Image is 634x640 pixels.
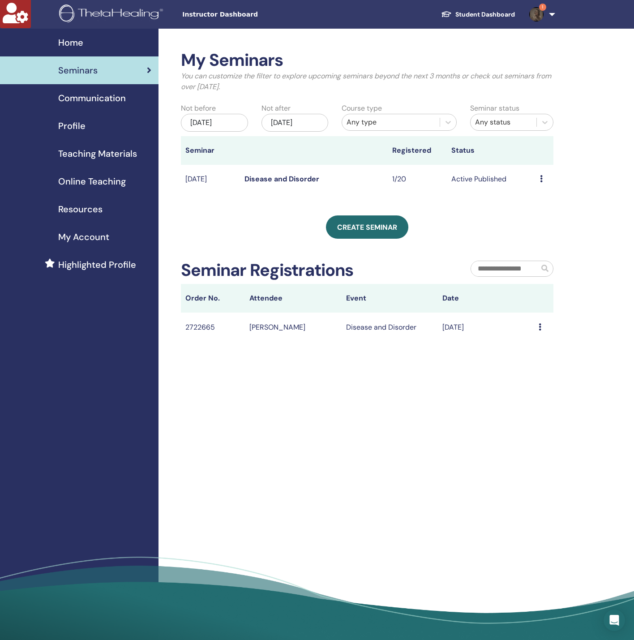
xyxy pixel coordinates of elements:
[58,119,86,133] span: Profile
[438,313,534,342] td: [DATE]
[447,136,535,165] th: Status
[470,103,519,114] label: Seminar status
[181,103,216,114] label: Not before
[447,165,535,194] td: Active Published
[438,284,534,313] th: Date
[529,7,544,21] img: default.jpg
[326,215,408,239] a: Create seminar
[244,174,319,184] a: Disease and Disorder
[261,103,291,114] label: Not after
[245,284,341,313] th: Attendee
[182,10,317,19] span: Instructor Dashboard
[58,230,109,244] span: My Account
[58,64,98,77] span: Seminars
[58,258,136,271] span: Highlighted Profile
[181,260,353,281] h2: Seminar Registrations
[441,10,452,18] img: graduation-cap-white.svg
[475,117,532,128] div: Any status
[539,4,546,11] span: 1
[342,103,382,114] label: Course type
[58,91,126,105] span: Communication
[59,4,166,25] img: logo.png
[604,610,625,631] div: Open Intercom Messenger
[347,117,435,128] div: Any type
[342,313,438,342] td: Disease and Disorder
[181,71,553,92] p: You can customize the filter to explore upcoming seminars beyond the next 3 months or check out s...
[261,114,329,132] div: [DATE]
[181,50,553,71] h2: My Seminars
[342,284,438,313] th: Event
[58,202,103,216] span: Resources
[58,147,137,160] span: Teaching Materials
[181,313,245,342] td: 2722665
[181,165,240,194] td: [DATE]
[388,165,447,194] td: 1/20
[181,136,240,165] th: Seminar
[388,136,447,165] th: Registered
[245,313,341,342] td: [PERSON_NAME]
[434,6,522,23] a: Student Dashboard
[58,36,83,49] span: Home
[181,114,248,132] div: [DATE]
[337,223,397,232] span: Create seminar
[58,175,126,188] span: Online Teaching
[181,284,245,313] th: Order No.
